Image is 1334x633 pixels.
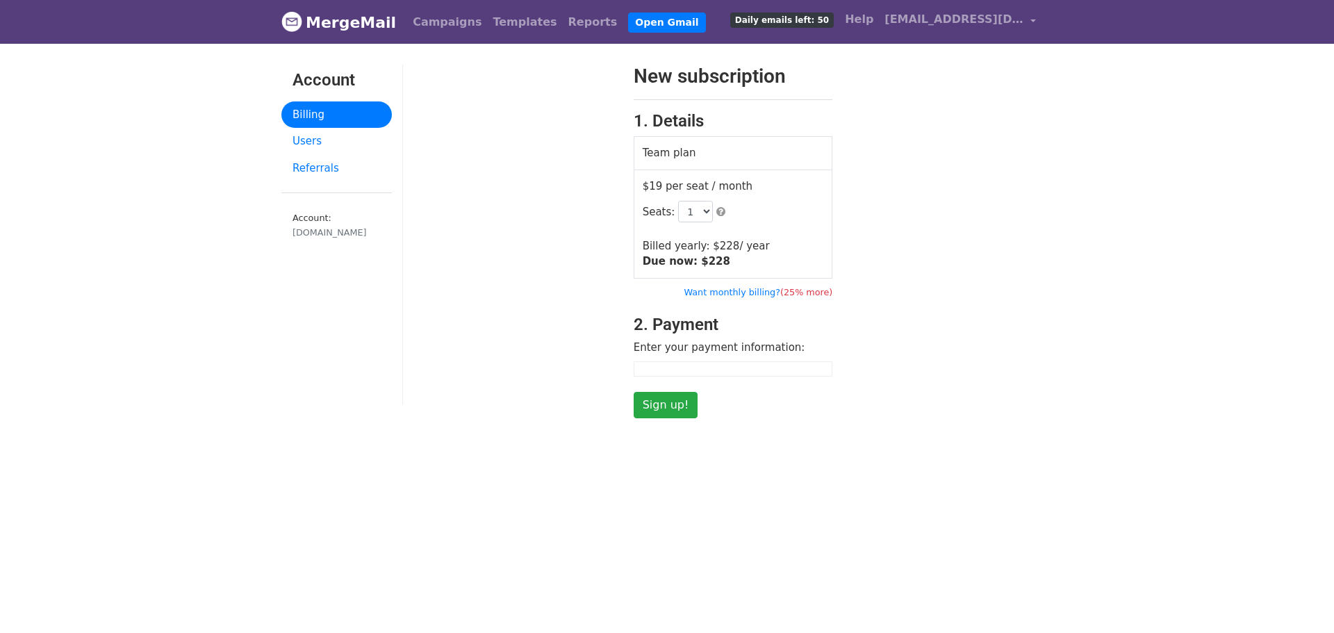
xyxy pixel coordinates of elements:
span: 228 [720,240,740,252]
a: Want monthly billing?(25% more) [684,287,832,297]
span: Choose how many users you want on this plan. You can always change this later. [716,206,725,217]
span: (25% more) [780,287,832,297]
a: Users [281,128,392,155]
a: Billing [281,101,392,129]
a: Templates [487,8,562,36]
input: Sign up! [634,392,698,418]
strong: Due now: $ [643,255,730,268]
a: Referrals [281,155,392,182]
h3: 1. Details [634,111,833,131]
h3: 2. Payment [634,315,833,335]
a: MergeMail [281,8,396,37]
a: [EMAIL_ADDRESS][DOMAIN_NAME] [879,6,1041,38]
img: MergeMail logo [281,11,302,32]
span: 228 [709,255,730,268]
td: $19 per seat / month Billed yearly: $ / year [634,170,832,278]
td: Team plan [634,137,832,170]
label: Enter your payment information: [634,340,805,356]
h2: New subscription [634,65,833,88]
a: Reports [563,8,623,36]
span: [EMAIL_ADDRESS][DOMAIN_NAME] [884,11,1023,28]
span: Seats: [643,206,675,218]
a: Open Gmail [628,13,705,33]
small: Account: [293,213,381,239]
h3: Account [293,70,381,90]
a: Daily emails left: 50 [725,6,839,33]
span: Daily emails left: 50 [730,13,834,28]
a: Help [839,6,879,33]
a: Campaigns [407,8,487,36]
div: [DOMAIN_NAME] [293,226,381,239]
